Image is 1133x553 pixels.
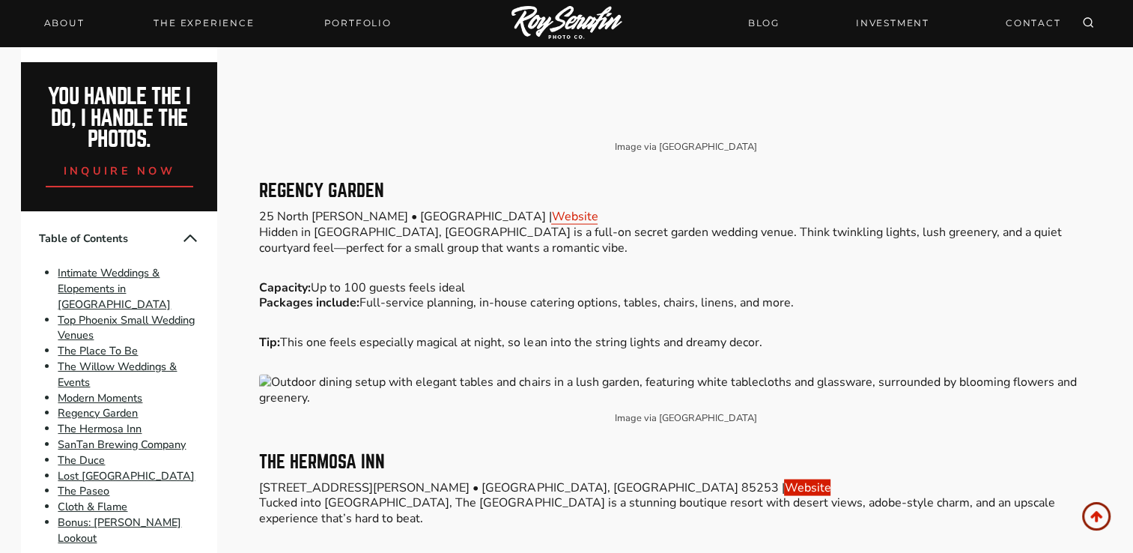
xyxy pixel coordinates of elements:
[259,31,1111,62] p: Up to 100 guests feels ideal Full-service planning, in-house catering options, tables, chairs, li...
[39,230,181,246] span: Table of Contents
[64,163,176,178] span: inquire now
[37,85,201,150] h2: You handle the i do, I handle the photos.
[58,390,142,405] a: Modern Moments
[259,125,1111,157] img: Best Small Wedding Venues in Phoenix, AZ (Intimate & Micro Weddings) 6
[145,13,263,34] a: THE EXPERIENCE
[259,357,1111,372] p: It’s ideal for destination-style weddings—even if you live in [GEOGRAPHIC_DATA]. Guests will love...
[259,204,1111,222] h3: The Hermosa Inn
[1078,13,1099,34] button: View Search Form
[58,420,142,435] a: The Hermosa Inn
[58,265,171,311] a: Intimate Weddings & Elopements in [GEOGRAPHIC_DATA]
[181,229,199,247] button: Collapse Table of Contents
[35,13,94,34] a: About
[739,10,1070,36] nav: Secondary Navigation
[259,300,311,317] strong: Capacity:
[1082,502,1111,531] a: Scroll to top
[58,452,105,467] a: The Duce
[511,6,622,41] img: Logo of Roy Serafin Photo Co., featuring stylized text in white on a light background, representi...
[739,10,789,36] a: BLOG
[259,316,353,333] strong: What’s included:
[58,358,177,389] a: The Willow Weddings & Events
[259,46,359,62] strong: Packages include:
[35,13,401,34] nav: Primary Navigation
[259,85,280,101] strong: Tip:
[784,230,830,247] a: Website
[58,405,138,420] a: Regency Garden
[58,498,127,513] a: Cloth & Flame
[58,468,195,483] a: Lost [GEOGRAPHIC_DATA]
[46,150,194,187] a: inquire now
[259,356,280,372] strong: Tip:
[997,10,1070,36] a: CONTACT
[58,514,181,545] a: Bonus: [PERSON_NAME] Lookout
[58,312,195,342] a: Top Phoenix Small Wedding Venues
[58,483,109,498] a: The Paseo
[58,436,186,451] a: SanTan Brewing Company
[58,342,138,357] a: The Place To Be
[259,231,1111,277] p: [STREET_ADDRESS][PERSON_NAME] • [GEOGRAPHIC_DATA], [GEOGRAPHIC_DATA] 85253 | Tucked into [GEOGRAP...
[259,301,1111,333] p: Perfect for 30–100 guests On-site coordination, gourmet catering, ceremony + reception sites, and...
[259,85,1111,101] p: This one feels especially magical at night, so lean into the string lights and dreamy decor.
[847,10,938,36] a: INVESTMENT
[315,13,400,34] a: Portfolio
[259,161,1111,177] figcaption: Image via [GEOGRAPHIC_DATA]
